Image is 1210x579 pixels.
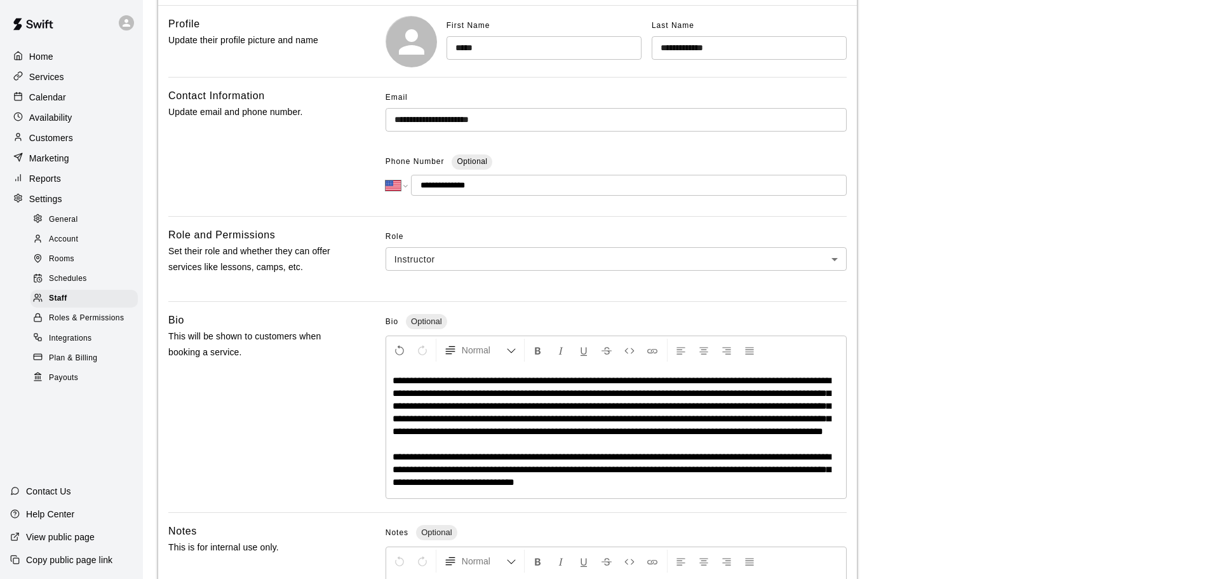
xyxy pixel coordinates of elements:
button: Left Align [670,550,692,573]
p: Services [29,71,64,83]
div: Account [30,231,138,249]
a: Availability [10,108,133,127]
p: Home [29,50,53,63]
span: General [49,214,78,226]
p: Help Center [26,508,74,521]
p: Customers [29,132,73,144]
span: Optional [457,157,487,166]
div: General [30,211,138,229]
p: View public page [26,531,95,543]
a: Marketing [10,149,133,168]
span: Notes [386,528,408,537]
button: Right Align [716,339,737,362]
div: Roles & Permissions [30,310,138,327]
span: Normal [462,555,506,568]
span: Roles & Permissions [49,312,124,325]
div: Rooms [30,250,138,268]
h6: Contact Information [168,88,265,104]
p: Calendar [29,91,66,104]
button: Redo [412,339,433,362]
div: Plan & Billing [30,350,138,367]
a: Roles & Permissions [30,309,143,329]
p: Availability [29,111,72,124]
button: Insert Code [619,550,640,573]
button: Center Align [693,550,715,573]
span: Role [386,227,847,247]
button: Format Underline [573,339,595,362]
a: Plan & Billing [30,348,143,368]
span: Email [386,88,408,108]
p: Marketing [29,152,69,165]
span: Bio [386,317,398,326]
p: Update their profile picture and name [168,32,345,48]
span: Payouts [49,372,78,385]
h6: Notes [168,523,197,540]
button: Center Align [693,339,715,362]
h6: Bio [168,312,184,329]
button: Format Underline [573,550,595,573]
p: Contact Us [26,485,71,498]
button: Format Bold [527,339,549,362]
span: Staff [49,292,67,305]
div: Payouts [30,369,138,387]
button: Justify Align [739,339,760,362]
a: Rooms [30,250,143,269]
a: Calendar [10,88,133,107]
span: Phone Number [386,152,445,172]
button: Justify Align [739,550,760,573]
a: Home [10,47,133,66]
span: Account [49,233,78,246]
a: Customers [10,128,133,147]
button: Formatting Options [439,550,521,573]
span: First Name [447,21,490,30]
h6: Role and Permissions [168,227,275,243]
span: Normal [462,344,506,357]
a: Integrations [30,329,143,348]
p: Reports [29,172,61,185]
span: Last Name [652,21,694,30]
div: Integrations [30,330,138,348]
a: Payouts [30,368,143,388]
a: General [30,210,143,229]
span: Rooms [49,253,74,266]
a: Services [10,67,133,86]
button: Insert Link [642,550,663,573]
p: Settings [29,193,62,205]
button: Format Bold [527,550,549,573]
div: Instructor [386,247,847,271]
p: This is for internal use only. [168,540,345,555]
button: Right Align [716,550,737,573]
p: Update email and phone number. [168,104,345,120]
span: Optional [406,317,447,326]
h6: Profile [168,16,200,32]
button: Format Strikethrough [596,339,617,362]
button: Redo [412,550,433,573]
button: Formatting Options [439,339,521,362]
span: Schedules [49,273,87,285]
button: Format Italics [550,339,572,362]
span: Integrations [49,332,92,345]
button: Format Italics [550,550,572,573]
span: Optional [416,528,457,537]
p: This will be shown to customers when booking a service. [168,329,345,360]
p: Set their role and whether they can offer services like lessons, camps, etc. [168,243,345,275]
a: Schedules [30,269,143,289]
button: Undo [389,550,410,573]
button: Insert Code [619,339,640,362]
button: Insert Link [642,339,663,362]
a: Settings [10,189,133,208]
button: Undo [389,339,410,362]
a: Reports [10,169,133,188]
button: Format Strikethrough [596,550,617,573]
span: Plan & Billing [49,352,97,365]
button: Left Align [670,339,692,362]
p: Copy public page link [26,554,112,566]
